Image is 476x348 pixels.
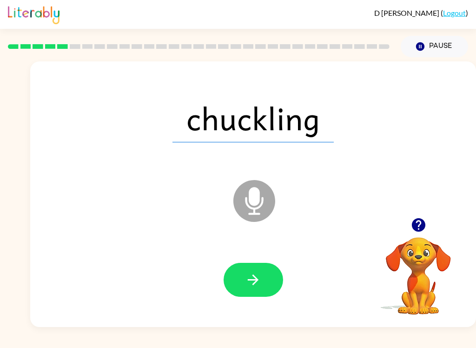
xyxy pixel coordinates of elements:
[401,36,468,57] button: Pause
[374,8,468,17] div: ( )
[8,4,59,24] img: Literably
[374,8,441,17] span: D [PERSON_NAME]
[443,8,466,17] a: Logout
[372,223,465,316] video: Your browser must support playing .mp4 files to use Literably. Please try using another browser.
[172,94,334,142] span: chuckling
